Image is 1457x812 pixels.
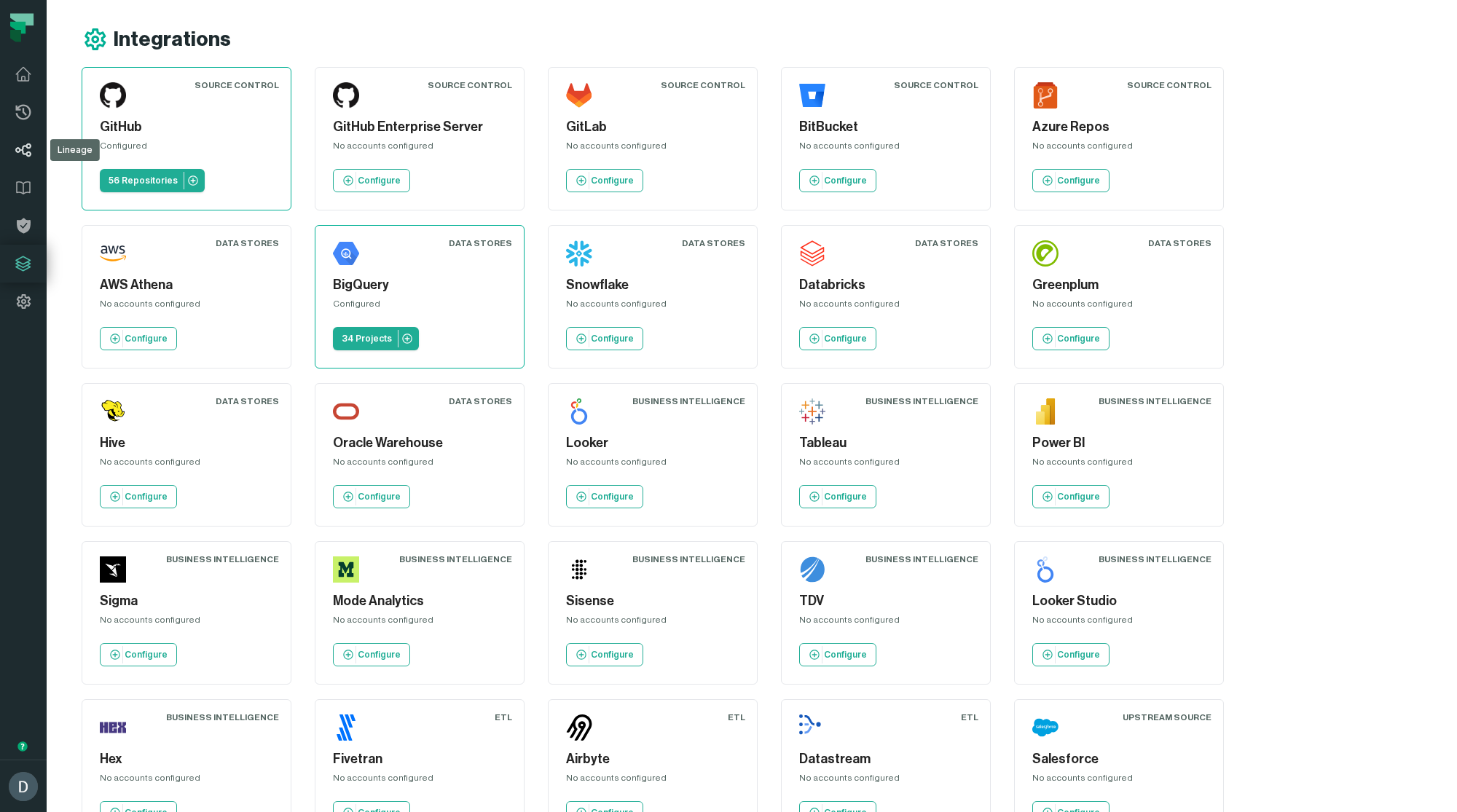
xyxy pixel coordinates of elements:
[100,398,126,425] img: Hive
[358,491,401,502] p: Configure
[1032,298,1206,315] div: No accounts configured
[100,140,273,157] div: Configured
[9,772,38,801] img: avatar of Daniel Lahyani
[566,643,643,666] a: Configure
[566,591,739,611] h5: Sisense
[1032,169,1110,192] a: Configure
[799,275,973,295] h5: Databricks
[125,491,168,502] p: Configure
[566,456,739,473] div: No accounts configured
[566,275,739,295] h5: Snowflake
[566,485,643,508] a: Configure
[799,456,973,473] div: No accounts configured
[16,740,29,753] div: Tooltip anchor
[100,749,273,769] h5: Hex
[799,485,876,508] a: Configure
[728,712,745,723] div: ETL
[799,643,876,666] a: Configure
[591,333,634,344] p: Configure
[961,712,978,723] div: ETL
[824,333,867,344] p: Configure
[216,395,279,407] div: Data Stores
[100,117,273,137] h5: GitHub
[333,298,506,315] div: Configured
[1148,237,1211,249] div: Data Stores
[632,553,745,565] div: Business Intelligence
[333,714,359,741] img: Fivetran
[566,556,592,583] img: Sisense
[824,175,867,186] p: Configure
[333,456,506,473] div: No accounts configured
[1032,556,1059,583] img: Looker Studio
[333,398,359,425] img: Oracle Warehouse
[566,433,739,453] h5: Looker
[865,553,978,565] div: Business Intelligence
[1123,712,1211,723] div: Upstream Source
[566,327,643,350] a: Configure
[50,139,100,161] div: Lineage
[566,398,592,425] img: Looker
[100,614,273,631] div: No accounts configured
[125,649,168,661] p: Configure
[1032,82,1059,109] img: Azure Repos
[824,491,867,502] p: Configure
[333,591,506,611] h5: Mode Analytics
[100,643,177,666] a: Configure
[799,117,973,137] h5: BitBucket
[100,169,205,192] a: 56 Repositories
[591,491,634,502] p: Configure
[566,82,592,109] img: GitLab
[428,79,512,91] div: Source Control
[100,456,273,473] div: No accounts configured
[682,237,745,249] div: Data Stores
[342,333,392,344] p: 34 Projects
[449,395,512,407] div: Data Stores
[166,712,279,723] div: Business Intelligence
[1099,553,1211,565] div: Business Intelligence
[333,169,410,192] a: Configure
[495,712,512,723] div: ETL
[1032,643,1110,666] a: Configure
[333,614,506,631] div: No accounts configured
[799,556,825,583] img: TDV
[1032,614,1206,631] div: No accounts configured
[100,240,126,267] img: AWS Athena
[333,275,506,295] h5: BigQuery
[1032,591,1206,611] h5: Looker Studio
[100,714,126,741] img: Hex
[566,714,592,741] img: Airbyte
[1127,79,1211,91] div: Source Control
[894,79,978,91] div: Source Control
[799,298,973,315] div: No accounts configured
[1032,714,1059,741] img: Salesforce
[1032,327,1110,350] a: Configure
[114,27,231,52] h1: Integrations
[799,614,973,631] div: No accounts configured
[399,553,512,565] div: Business Intelligence
[632,395,745,407] div: Business Intelligence
[799,82,825,109] img: BitBucket
[799,240,825,267] img: Databricks
[566,749,739,769] h5: Airbyte
[195,79,279,91] div: Source Control
[1032,772,1206,789] div: No accounts configured
[100,772,273,789] div: No accounts configured
[166,553,279,565] div: Business Intelligence
[799,772,973,789] div: No accounts configured
[799,169,876,192] a: Configure
[1057,491,1100,502] p: Configure
[566,298,739,315] div: No accounts configured
[1032,398,1059,425] img: Power BI
[566,140,739,157] div: No accounts configured
[100,556,126,583] img: Sigma
[591,175,634,186] p: Configure
[591,649,634,661] p: Configure
[799,749,973,769] h5: Datastream
[449,237,512,249] div: Data Stores
[333,433,506,453] h5: Oracle Warehouse
[333,485,410,508] a: Configure
[1032,117,1206,137] h5: Azure Repos
[1032,140,1206,157] div: No accounts configured
[333,556,359,583] img: Mode Analytics
[109,175,178,186] p: 56 Repositories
